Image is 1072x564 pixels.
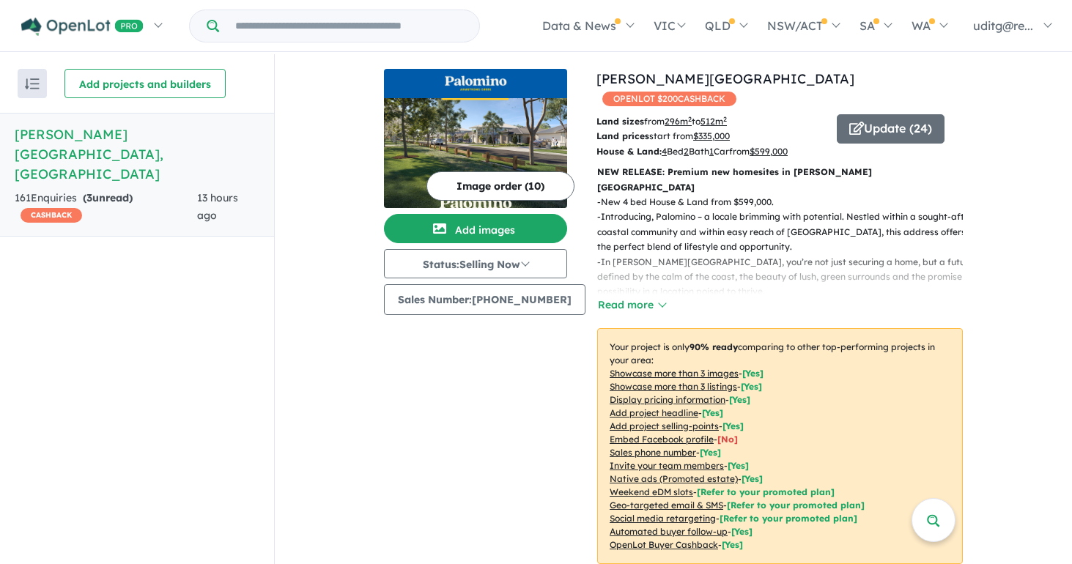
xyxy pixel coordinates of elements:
[596,130,649,141] b: Land prices
[597,165,963,195] p: NEW RELEASE: Premium new homesites in [PERSON_NAME][GEOGRAPHIC_DATA]
[728,460,749,471] span: [ Yes ]
[717,434,738,445] span: [ No ]
[222,10,476,42] input: Try estate name, suburb, builder or developer
[610,434,714,445] u: Embed Facebook profile
[602,92,736,106] span: OPENLOT $ 200 CASHBACK
[684,146,689,157] u: 2
[610,539,718,550] u: OpenLot Buyer Cashback
[610,473,738,484] u: Native ads (Promoted estate)
[15,190,197,225] div: 161 Enquir ies
[973,18,1033,33] span: uditg@re...
[83,191,133,204] strong: ( unread)
[384,249,567,278] button: Status:Selling Now
[662,146,667,157] u: 4
[197,191,238,222] span: 13 hours ago
[596,70,854,87] a: [PERSON_NAME][GEOGRAPHIC_DATA]
[701,116,727,127] u: 512 m
[610,368,739,379] u: Showcase more than 3 images
[722,420,744,431] span: [ Yes ]
[596,116,644,127] b: Land sizes
[597,328,963,564] p: Your project is only comparing to other top-performing projects in your area: - - - - - - - - - -...
[610,486,693,497] u: Weekend eDM slots
[727,500,865,511] span: [Refer to your promoted plan]
[665,116,692,127] u: 296 m
[742,473,763,484] span: [Yes]
[384,284,585,315] button: Sales Number:[PHONE_NUMBER]
[597,255,975,300] p: - In [PERSON_NAME][GEOGRAPHIC_DATA], you’re not just securing a home, but a future defined by the...
[64,69,226,98] button: Add projects and builders
[21,18,144,36] img: Openlot PRO Logo White
[390,75,561,92] img: Palomino - Armstrong Creek Logo
[597,297,666,313] button: Read more
[384,98,567,208] img: Palomino - Armstrong Creek
[690,341,738,352] b: 90 % ready
[693,130,730,141] u: $ 335,000
[596,114,826,129] p: from
[722,539,743,550] span: [Yes]
[688,115,692,123] sup: 2
[384,214,567,243] button: Add images
[692,116,727,127] span: to
[702,407,723,418] span: [ Yes ]
[610,447,696,458] u: Sales phone number
[837,114,945,144] button: Update (24)
[700,447,721,458] span: [ Yes ]
[596,129,826,144] p: start from
[596,146,662,157] b: House & Land:
[610,394,725,405] u: Display pricing information
[742,368,764,379] span: [ Yes ]
[729,394,750,405] span: [ Yes ]
[426,171,574,201] button: Image order (10)
[610,420,719,431] u: Add project selling-points
[720,513,857,524] span: [Refer to your promoted plan]
[384,69,567,208] a: Palomino - Armstrong Creek LogoPalomino - Armstrong Creek
[15,125,259,184] h5: [PERSON_NAME][GEOGRAPHIC_DATA] , [GEOGRAPHIC_DATA]
[741,381,762,392] span: [ Yes ]
[610,381,737,392] u: Showcase more than 3 listings
[697,486,835,497] span: [Refer to your promoted plan]
[750,146,788,157] u: $ 599,000
[86,191,92,204] span: 3
[709,146,714,157] u: 1
[597,209,975,254] p: - Introducing, Palomino – a locale brimming with potential. Nestled within a sought-after coastal...
[596,144,826,159] p: Bed Bath Car from
[610,500,723,511] u: Geo-targeted email & SMS
[723,115,727,123] sup: 2
[610,526,728,537] u: Automated buyer follow-up
[610,407,698,418] u: Add project headline
[610,513,716,524] u: Social media retargeting
[731,526,753,537] span: [Yes]
[597,195,975,209] p: - New 4 bed House & Land from $599,000.
[25,78,40,89] img: sort.svg
[21,208,82,223] span: CASHBACK
[610,460,724,471] u: Invite your team members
